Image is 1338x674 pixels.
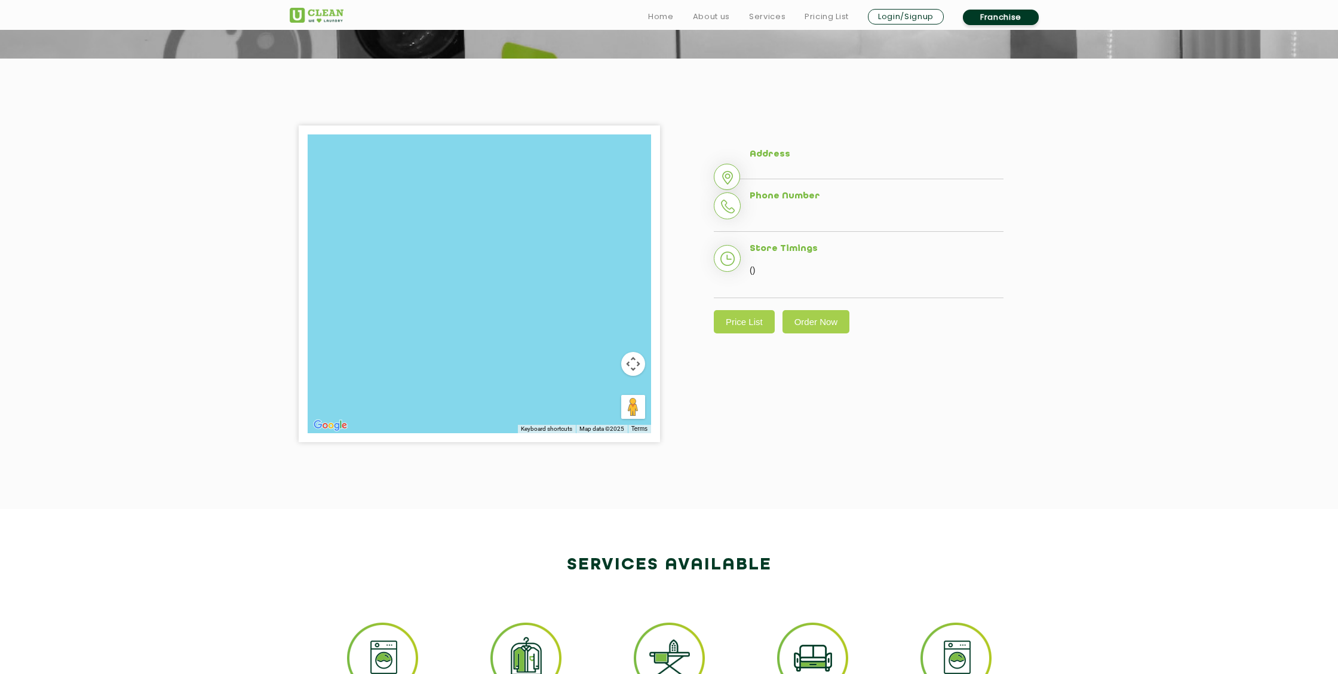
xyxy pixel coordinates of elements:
img: UClean Laundry and Dry Cleaning [290,8,343,23]
a: Home [648,10,674,24]
a: Terms [631,425,647,433]
button: Drag Pegman onto the map to open Street View [621,395,645,419]
a: Login/Signup [868,9,944,24]
a: Order Now [782,310,850,333]
span: Map data ©2025 [579,425,624,432]
a: About us [693,10,730,24]
h5: Phone Number [750,191,1003,202]
a: Price List [714,310,775,333]
button: Keyboard shortcuts [521,425,572,433]
a: Franchise [963,10,1039,25]
img: Google [311,418,350,433]
a: Pricing List [805,10,849,24]
h2: Services available [290,551,1048,580]
a: Services [749,10,785,24]
h5: Address [750,149,1003,160]
p: () [750,261,1003,279]
button: Map camera controls [621,352,645,376]
h5: Store Timings [750,244,1003,255]
a: Open this area in Google Maps (opens a new window) [311,418,350,433]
